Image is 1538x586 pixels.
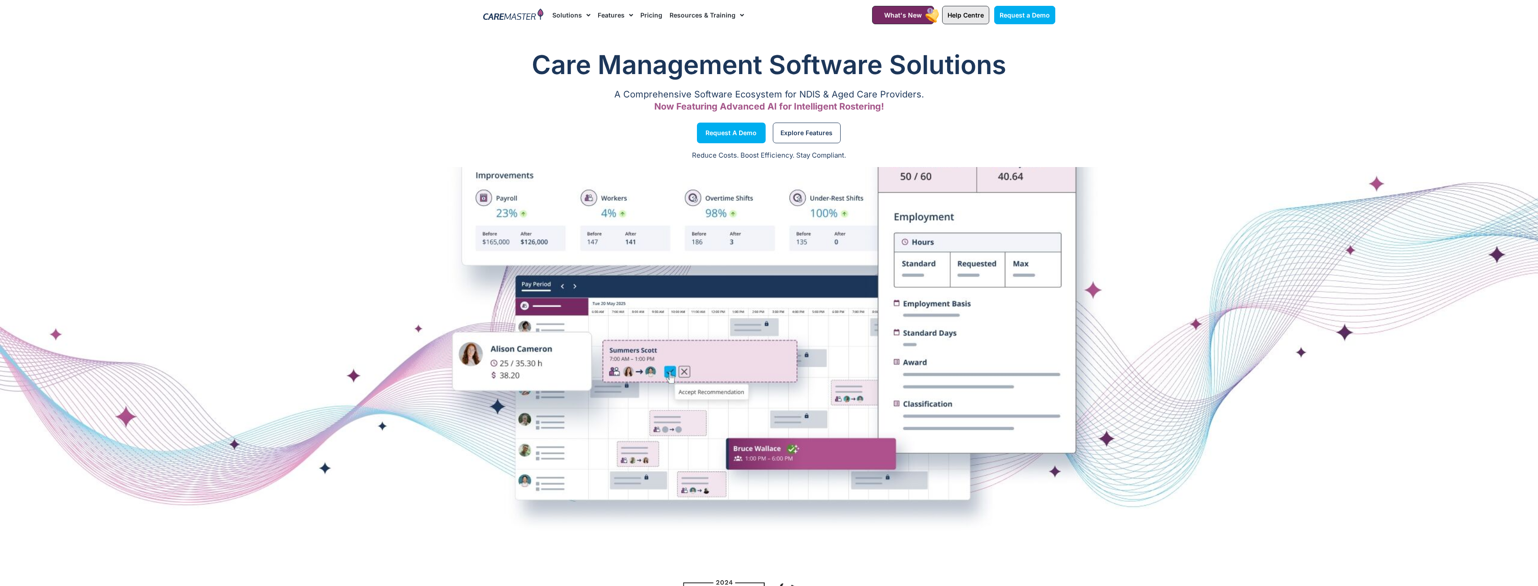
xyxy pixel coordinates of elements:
[5,150,1533,161] p: Reduce Costs. Boost Efficiency. Stay Compliant.
[947,11,984,19] span: Help Centre
[483,92,1055,97] p: A Comprehensive Software Ecosystem for NDIS & Aged Care Providers.
[884,11,922,19] span: What's New
[942,6,989,24] a: Help Centre
[872,6,934,24] a: What's New
[780,131,833,135] span: Explore Features
[773,123,841,143] a: Explore Features
[483,47,1055,83] h1: Care Management Software Solutions
[1000,11,1050,19] span: Request a Demo
[994,6,1055,24] a: Request a Demo
[705,131,757,135] span: Request a Demo
[654,101,884,112] span: Now Featuring Advanced AI for Intelligent Rostering!
[697,123,766,143] a: Request a Demo
[483,9,544,22] img: CareMaster Logo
